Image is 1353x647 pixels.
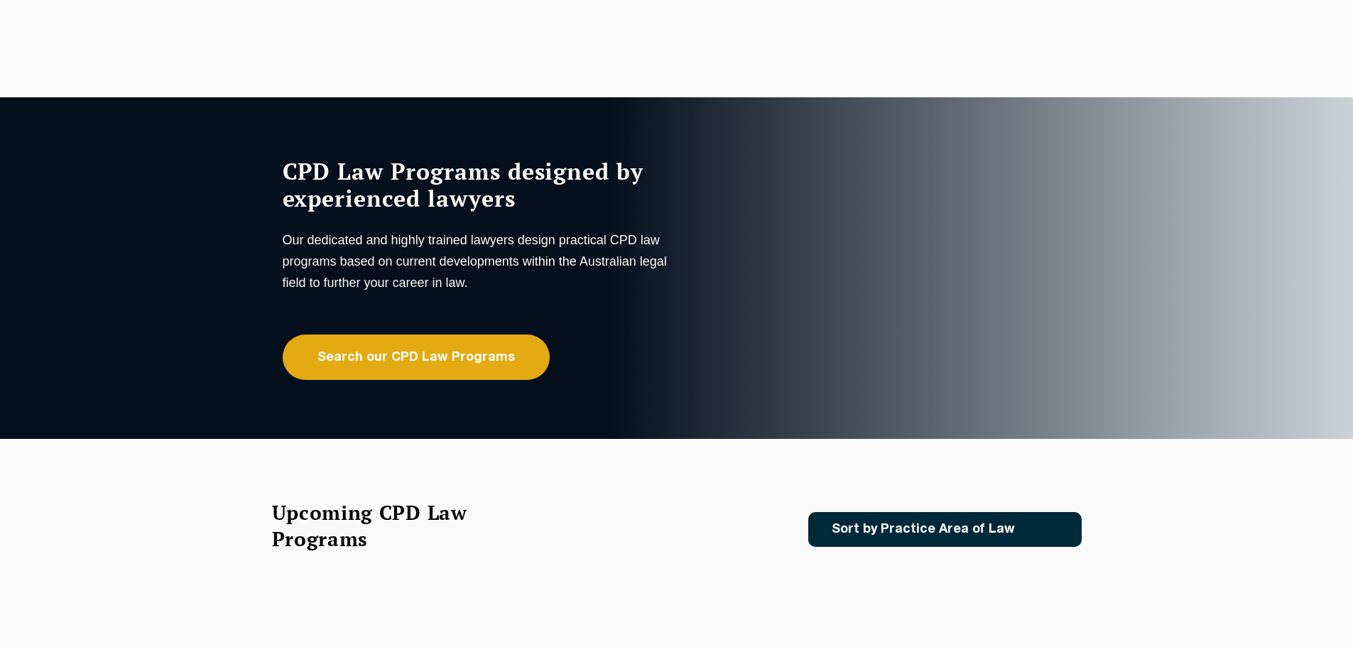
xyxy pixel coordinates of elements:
a: Sort by Practice Area of Law [808,512,1082,547]
a: Search our CPD Law Programs [283,335,550,380]
img: Icon [1038,523,1054,535]
h1: CPD Law Programs designed by experienced lawyers [283,158,673,212]
p: Our dedicated and highly trained lawyers design practical CPD law programs based on current devel... [283,229,673,293]
h2: Upcoming CPD Law Programs [272,499,503,552]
